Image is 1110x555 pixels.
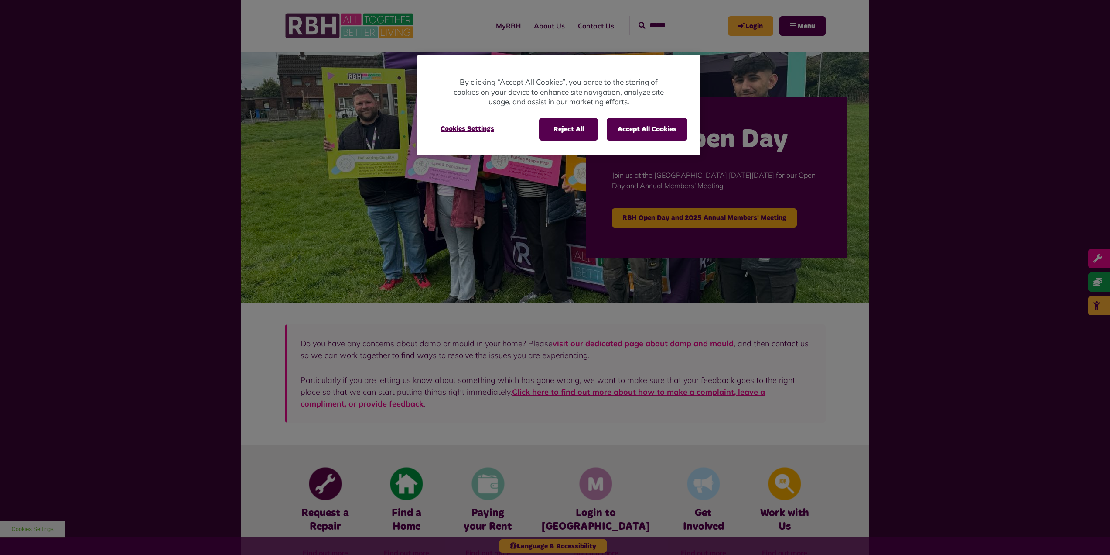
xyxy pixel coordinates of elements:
button: Reject All [539,118,598,141]
div: Cookie banner [417,55,700,155]
p: By clicking “Accept All Cookies”, you agree to the storing of cookies on your device to enhance s... [452,77,666,107]
button: Cookies Settings [430,118,505,140]
div: Privacy [417,55,700,155]
button: Accept All Cookies [607,118,687,141]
